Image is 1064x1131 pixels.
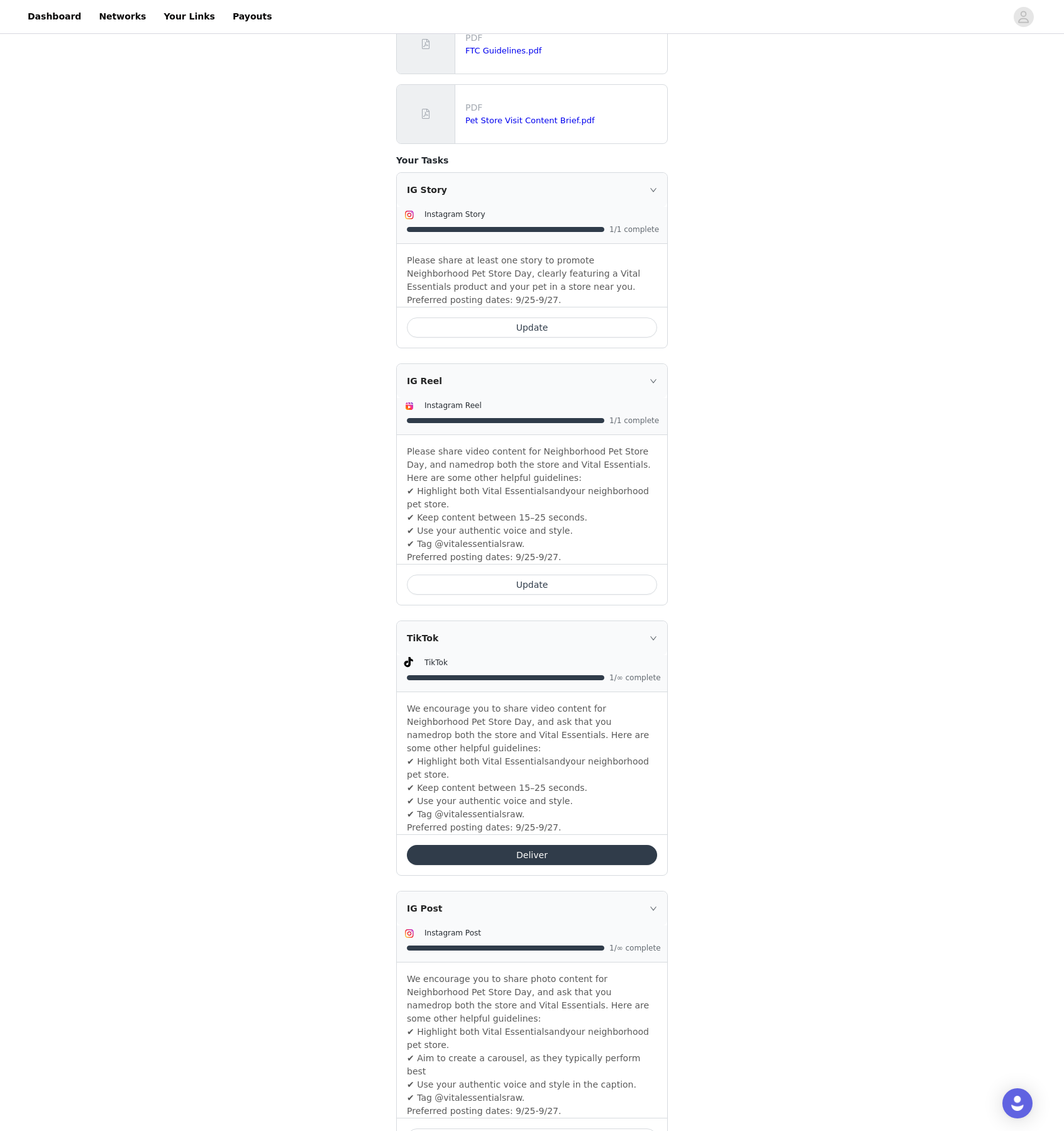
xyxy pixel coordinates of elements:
i: icon: right [650,905,657,912]
div: Open Intercom Messenger [1002,1088,1033,1118]
span: TikTok [424,658,448,667]
span: ✔ Highlight both Vital Essentials [407,1027,549,1037]
span: ✔ Use your authentic voice and style. [407,796,573,806]
i: icon: right [650,634,657,642]
span: and [549,486,565,496]
span: ✔ Use your authentic voice and style. [407,526,573,536]
span: Instagram Post [424,929,481,937]
span: ✔ Keep content between 15–25 seconds. [407,783,587,793]
div: icon: rightTikTok [397,621,667,655]
span: ✔ Keep content between 15–25 seconds. [407,512,587,522]
span: 1/1 complete [609,417,660,424]
a: Your Links [156,3,223,31]
a: Payouts [225,3,280,31]
span: Instagram Story [424,210,485,219]
a: FTC Guidelines.pdf [465,46,541,55]
span: and [549,1027,565,1037]
span: ✔ Tag @vitalessentialsraw. [407,1093,524,1103]
span: ✔ Highlight both Vital Essentials [407,756,549,766]
img: Instagram Icon [404,929,414,939]
p: PDF [465,101,662,114]
span: Instagram Reel [424,401,482,410]
span: 1/∞ complete [609,674,660,681]
p: Please share video content for Neighborhood Pet Store Day, and namedrop both the store and Vital ... [407,445,657,485]
span: ✔ Highlight both Vital Essentials [407,486,549,496]
span: and [549,756,565,766]
p: Preferred posting dates: 9/25-9/27. [407,821,657,834]
div: icon: rightIG Reel [397,364,667,398]
p: Please share at least one story to promote Neighborhood Pet Store Day, clearly featuring a Vital ... [407,254,657,294]
div: avatar [1017,7,1029,27]
button: Deliver [407,845,657,865]
i: icon: right [650,186,657,194]
span: your neighborhood pet store. [407,486,649,509]
span: your neighborhood pet store. [407,1027,649,1050]
p: We encourage you to share video content for Neighborhood Pet Store Day, and ask that you namedrop... [407,702,657,755]
span: Preferred posting dates: 9/25-9/27. [407,1106,561,1116]
span: ✔ Aim to create a carousel, as they typically perform best [407,1053,640,1076]
button: Update [407,317,657,338]
span: ✔ Tag @vitalessentialsraw. [407,539,524,549]
span: 1/1 complete [609,226,660,233]
p: Preferred posting dates: 9/25-9/27. [407,294,657,307]
a: Pet Store Visit Content Brief.pdf [465,116,594,125]
button: Update [407,575,657,595]
span: ✔ Use your authentic voice and style in the caption. [407,1079,636,1090]
span: Preferred posting dates: 9/25-9/27. [407,552,561,562]
span: 1/∞ complete [609,944,660,952]
span: your neighborhood pet store. [407,756,649,780]
a: Dashboard [20,3,89,31]
i: icon: right [650,377,657,385]
img: Instagram Reels Icon [404,401,414,411]
img: Instagram Icon [404,210,414,220]
a: Networks [91,3,153,31]
div: icon: rightIG Story [397,173,667,207]
h4: Your Tasks [396,154,668,167]
span: ✔ Tag @vitalessentialsraw. [407,809,524,819]
p: PDF [465,31,662,45]
p: We encourage you to share photo content for Neighborhood Pet Store Day, and ask that you namedrop... [407,973,657,1025]
div: icon: rightIG Post [397,891,667,925]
